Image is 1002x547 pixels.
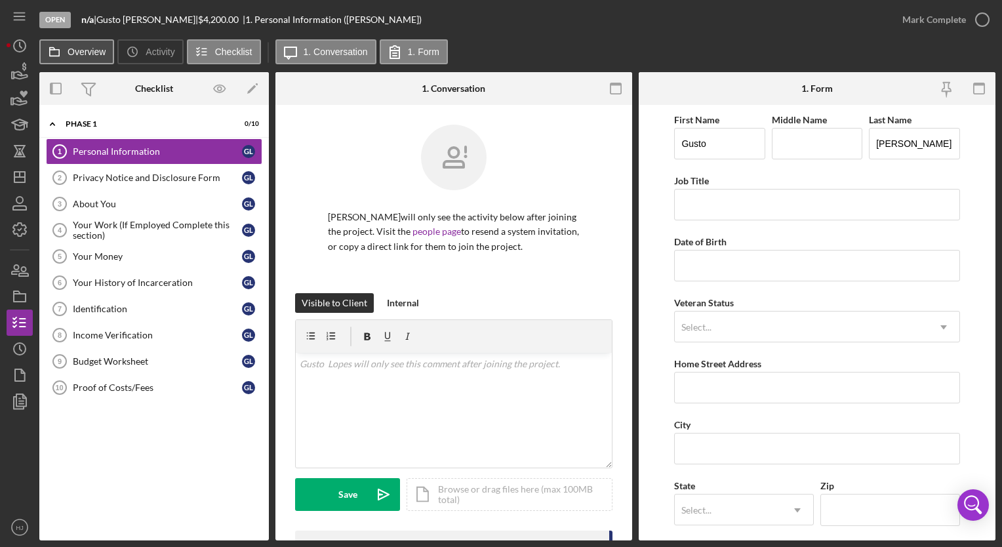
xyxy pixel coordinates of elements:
label: Middle Name [772,114,827,125]
div: 1. Conversation [422,83,485,94]
label: Checklist [215,47,252,57]
div: G L [242,381,255,394]
label: Zip [820,480,834,491]
div: | 1. Personal Information ([PERSON_NAME]) [243,14,422,25]
div: G L [242,250,255,263]
a: 4Your Work (If Employed Complete this section)GL [46,217,262,243]
label: Last Name [869,114,912,125]
label: Date of Birth [674,236,727,247]
div: G L [242,224,255,237]
div: G L [242,145,255,158]
div: Mark Complete [902,7,966,33]
button: Checklist [187,39,261,64]
button: HJ [7,514,33,540]
button: Internal [380,293,426,313]
div: Budget Worksheet [73,356,242,367]
tspan: 3 [58,200,62,208]
text: HJ [16,524,24,531]
label: City [674,419,691,430]
b: n/a [81,14,94,25]
div: Your Work (If Employed Complete this section) [73,220,242,241]
div: G L [242,355,255,368]
div: 1. Form [801,83,833,94]
div: | [81,14,96,25]
div: G L [242,329,255,342]
a: 5Your MoneyGL [46,243,262,270]
div: Open Intercom Messenger [957,489,989,521]
button: Mark Complete [889,7,995,33]
div: Select... [681,322,711,333]
tspan: 7 [58,305,62,313]
div: Open [39,12,71,28]
div: Privacy Notice and Disclosure Form [73,172,242,183]
div: Income Verification [73,330,242,340]
button: 1. Form [380,39,448,64]
div: Checklist [135,83,173,94]
p: [PERSON_NAME] will only see the activity below after joining the project. Visit the to resend a s... [328,210,580,254]
label: First Name [674,114,719,125]
a: 9Budget WorksheetGL [46,348,262,375]
label: Overview [68,47,106,57]
div: Save [338,478,357,511]
a: 1Personal InformationGL [46,138,262,165]
a: 2Privacy Notice and Disclosure FormGL [46,165,262,191]
tspan: 6 [58,279,62,287]
tspan: 4 [58,226,62,234]
div: Identification [73,304,242,314]
div: G L [242,197,255,211]
div: About You [73,199,242,209]
tspan: 2 [58,174,62,182]
a: 6Your History of IncarcerationGL [46,270,262,296]
tspan: 8 [58,331,62,339]
a: 7IdentificationGL [46,296,262,322]
label: 1. Form [408,47,439,57]
div: Internal [387,293,419,313]
button: Save [295,478,400,511]
a: 10Proof of Costs/FeesGL [46,375,262,401]
button: Overview [39,39,114,64]
a: 3About YouGL [46,191,262,217]
div: G L [242,171,255,184]
div: Your History of Incarceration [73,277,242,288]
div: Proof of Costs/Fees [73,382,242,393]
tspan: 9 [58,357,62,365]
div: G L [242,302,255,315]
div: Gusto [PERSON_NAME] | [96,14,198,25]
label: Activity [146,47,174,57]
div: Select... [681,505,711,516]
div: 0 / 10 [235,120,259,128]
div: G L [242,276,255,289]
button: 1. Conversation [275,39,376,64]
div: $4,200.00 [198,14,243,25]
tspan: 5 [58,253,62,260]
label: 1. Conversation [304,47,368,57]
button: Visible to Client [295,293,374,313]
div: Your Money [73,251,242,262]
label: Job Title [674,175,709,186]
button: Activity [117,39,183,64]
div: Visible to Client [302,293,367,313]
div: Phase 1 [66,120,226,128]
label: Home Street Address [674,358,761,369]
tspan: 1 [58,148,62,155]
a: 8Income VerificationGL [46,322,262,348]
div: Personal Information [73,146,242,157]
a: people page [412,226,461,237]
tspan: 10 [55,384,63,392]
